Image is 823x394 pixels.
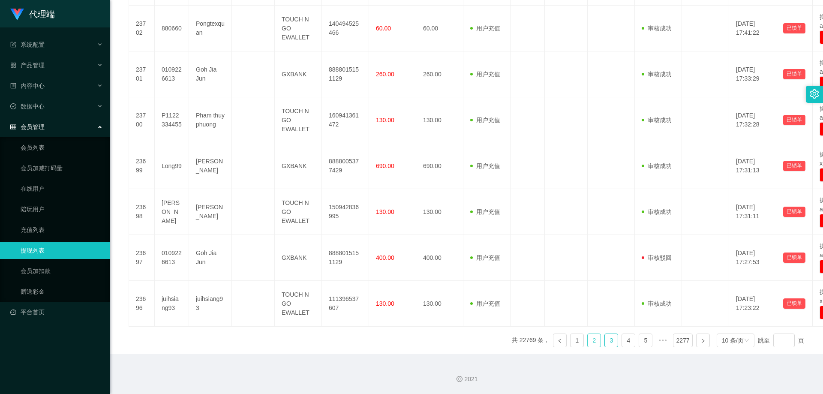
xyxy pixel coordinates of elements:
td: P1122334455 [155,97,189,143]
a: 1 [571,334,583,347]
li: 4 [622,334,635,347]
button: 已锁单 [783,23,805,33]
td: 130.00 [416,281,463,327]
td: 23697 [129,235,155,281]
td: [PERSON_NAME] [189,143,232,189]
i: 图标: down [744,338,749,344]
li: 共 22769 条， [512,334,550,347]
td: 23698 [129,189,155,235]
td: TOUCH N GO EWALLET [275,6,322,51]
button: 已锁单 [783,115,805,125]
span: ••• [656,334,670,347]
td: TOUCH N GO EWALLET [275,97,322,143]
td: 111396537607 [322,281,369,327]
i: 图标: check-circle-o [10,103,16,109]
td: TOUCH N GO EWALLET [275,189,322,235]
td: juihsiang93 [189,281,232,327]
li: 向后 5 页 [656,334,670,347]
td: [DATE] 17:31:11 [729,189,776,235]
span: 数据中心 [10,103,45,110]
li: 上一页 [553,334,567,347]
td: 880660 [155,6,189,51]
span: 审核成功 [642,208,672,215]
td: Goh Jia Jun [189,235,232,281]
td: 400.00 [416,235,463,281]
i: 图标: copyright [457,376,463,382]
td: TOUCH N GO EWALLET [275,281,322,327]
td: [DATE] 17:33:29 [729,51,776,97]
td: 0109226613 [155,51,189,97]
button: 已锁单 [783,161,805,171]
div: 2021 [117,375,816,384]
i: 图标: appstore-o [10,62,16,68]
span: 系统配置 [10,41,45,48]
span: 130.00 [376,300,394,307]
td: [DATE] 17:27:53 [729,235,776,281]
a: 图标: dashboard平台首页 [10,304,103,321]
a: 代理端 [10,10,55,17]
img: logo.9652507e.png [10,9,24,21]
span: 260.00 [376,71,394,78]
td: 160941361472 [322,97,369,143]
td: 8888005377429 [322,143,369,189]
a: 会员加扣款 [21,262,103,280]
span: 用户充值 [470,71,500,78]
span: 用户充值 [470,254,500,261]
span: 60.00 [376,25,391,32]
a: 提现列表 [21,242,103,259]
td: Pham thuy phuong [189,97,232,143]
span: 产品管理 [10,62,45,69]
td: [DATE] 17:23:22 [729,281,776,327]
i: 图标: setting [810,89,819,99]
span: 会员管理 [10,123,45,130]
td: 140494525466 [322,6,369,51]
div: 跳至 页 [758,334,804,347]
td: Goh Jia Jun [189,51,232,97]
td: Pongtexquan [189,6,232,51]
td: 8888015151129 [322,51,369,97]
td: 130.00 [416,97,463,143]
a: 2277 [673,334,692,347]
a: 会员加减打码量 [21,159,103,177]
td: 60.00 [416,6,463,51]
td: 150942836995 [322,189,369,235]
td: [PERSON_NAME] [155,189,189,235]
i: 图标: left [557,338,562,343]
button: 已锁单 [783,207,805,217]
td: 260.00 [416,51,463,97]
span: 审核驳回 [642,254,672,261]
span: 用户充值 [470,300,500,307]
span: 内容中心 [10,82,45,89]
span: 用户充值 [470,162,500,169]
td: 0109226613 [155,235,189,281]
a: 5 [639,334,652,347]
span: 用户充值 [470,25,500,32]
span: 690.00 [376,162,394,169]
li: 1 [570,334,584,347]
a: 3 [605,334,618,347]
td: GXBANK [275,51,322,97]
a: 陪玩用户 [21,201,103,218]
span: 400.00 [376,254,394,261]
span: 用户充值 [470,117,500,123]
td: Long99 [155,143,189,189]
td: juihsiang93 [155,281,189,327]
li: 3 [604,334,618,347]
span: 审核成功 [642,25,672,32]
li: 下一页 [696,334,710,347]
span: 审核成功 [642,71,672,78]
li: 2 [587,334,601,347]
td: GXBANK [275,143,322,189]
td: 23699 [129,143,155,189]
td: 23701 [129,51,155,97]
span: 审核成功 [642,300,672,307]
td: [PERSON_NAME] [189,189,232,235]
td: 23700 [129,97,155,143]
button: 已锁单 [783,253,805,263]
td: 690.00 [416,143,463,189]
td: GXBANK [275,235,322,281]
td: 130.00 [416,189,463,235]
a: 充值列表 [21,221,103,238]
i: 图标: right [700,338,706,343]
